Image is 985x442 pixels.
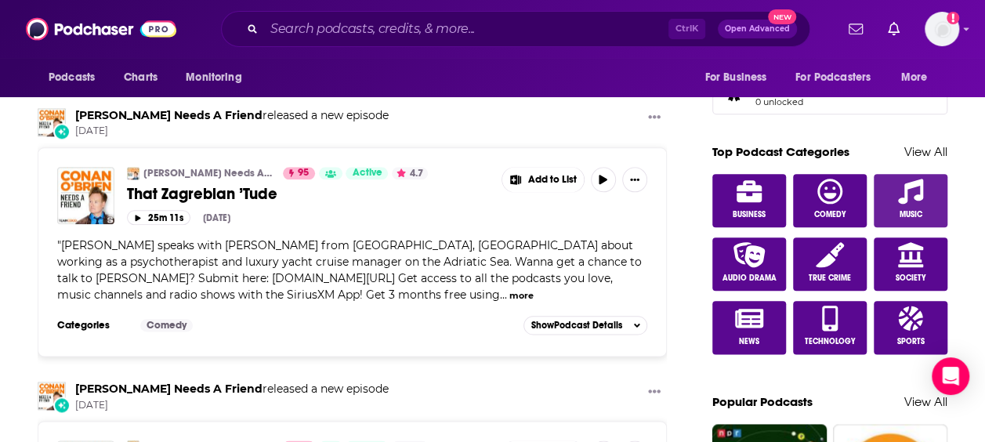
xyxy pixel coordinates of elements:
span: For Podcasters [795,67,871,89]
div: New Episode [53,397,71,414]
img: Conan O’Brien Needs A Friend [38,382,66,410]
a: View All [904,144,947,159]
button: Show More Button [642,108,667,128]
a: Audio Drama [712,237,786,291]
a: Music [874,174,947,227]
span: Monitoring [186,67,241,89]
img: Conan O’Brien Needs A Friend [127,167,139,179]
h3: released a new episode [75,108,389,123]
div: [DATE] [203,212,230,223]
button: open menu [693,63,786,92]
button: open menu [175,63,262,92]
a: 95 [283,167,315,179]
button: 4.7 [392,167,428,179]
svg: Add a profile image [947,12,959,24]
span: Music [900,210,922,219]
div: Search podcasts, credits, & more... [221,11,810,47]
a: Sports [874,301,947,354]
a: Popular Podcasts [712,394,813,409]
span: [PERSON_NAME] speaks with [PERSON_NAME] from [GEOGRAPHIC_DATA], [GEOGRAPHIC_DATA] about working a... [57,238,642,302]
a: News [712,301,786,354]
img: That Zagrebian ’Tude [57,167,114,224]
button: open menu [890,63,947,92]
span: Society [896,274,926,283]
button: Open AdvancedNew [718,20,797,38]
a: Show notifications dropdown [882,16,906,42]
span: Sports [897,337,925,346]
span: Charts [124,67,158,89]
a: Comedy [793,174,867,227]
a: Technology [793,301,867,354]
span: Audio Drama [722,274,776,283]
span: Logged in as vjacobi [925,12,959,46]
span: News [739,337,759,346]
button: Show profile menu [925,12,959,46]
span: Business [733,210,766,219]
a: That Zagrebian ’Tude [127,184,491,204]
img: Podchaser - Follow, Share and Rate Podcasts [26,14,176,44]
img: Conan O’Brien Needs A Friend [38,108,66,136]
button: open menu [38,63,115,92]
a: View All [904,394,947,409]
button: 25m 11s [127,210,190,225]
a: True Crime [793,237,867,291]
a: Conan O’Brien Needs A Friend [75,108,263,122]
span: True Crime [809,274,851,283]
img: User Profile [925,12,959,46]
button: Show More Button [642,382,667,401]
span: Podcasts [49,67,95,89]
span: " [57,238,642,302]
a: Top Podcast Categories [712,144,849,159]
div: New Episode [53,123,71,140]
a: Conan O’Brien Needs A Friend [75,382,263,396]
span: 95 [298,165,309,181]
span: Technology [805,337,856,346]
input: Search podcasts, credits, & more... [264,16,668,42]
button: more [509,289,534,303]
span: New [768,9,796,24]
button: ShowPodcast Details [523,316,647,335]
h3: Categories [57,319,128,331]
span: Show Podcast Details [531,320,621,331]
a: 0 unlocked [755,96,803,107]
button: open menu [785,63,893,92]
button: Show More Button [502,167,584,192]
a: [PERSON_NAME] Needs A Friend [143,167,273,179]
span: For Business [704,67,766,89]
span: [DATE] [75,399,389,412]
span: Active [352,165,382,181]
a: Show notifications dropdown [842,16,869,42]
span: Open Advanced [725,25,790,33]
span: Add to List [527,174,576,186]
div: Open Intercom Messenger [932,357,969,395]
a: Society [874,237,947,291]
button: Show More Button [622,167,647,192]
span: Comedy [814,210,846,219]
a: Business [712,174,786,227]
span: Ctrl K [668,19,705,39]
span: ... [500,288,507,302]
a: Charts [114,63,167,92]
span: That Zagrebian ’Tude [127,184,277,204]
a: Active [346,167,388,179]
span: More [901,67,928,89]
h3: released a new episode [75,382,389,397]
span: [DATE] [75,125,389,138]
a: Comedy [140,319,193,331]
